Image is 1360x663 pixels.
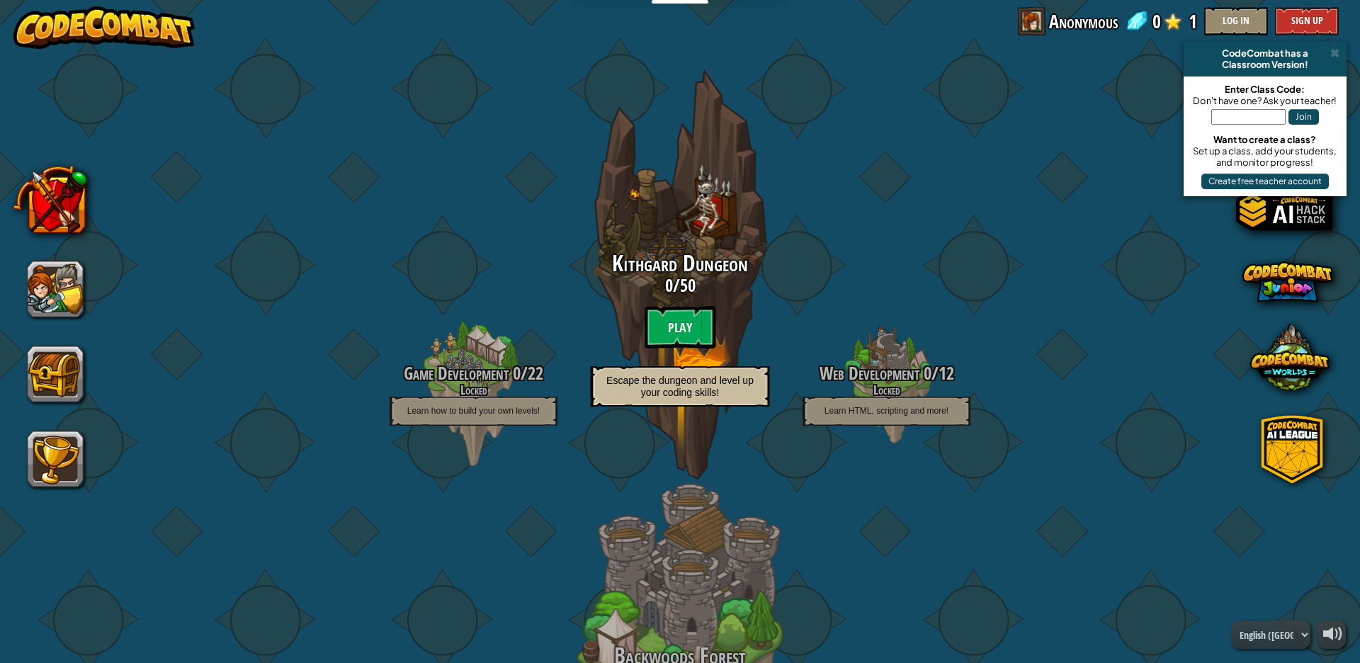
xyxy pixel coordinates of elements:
[1275,7,1339,35] button: Sign Up
[774,383,999,397] h4: Locked
[1152,7,1161,35] span: 0
[528,361,543,385] span: 22
[568,50,793,499] div: play.locked_campaign_dungeon
[1189,59,1341,70] div: Classroom Version!
[612,248,748,278] span: Kithgard Dungeon
[361,383,586,397] h4: Locked
[645,306,715,348] btn: Play
[361,364,586,383] h3: /
[919,361,931,385] span: 0
[665,273,673,297] span: 0
[1204,7,1268,35] button: Log In
[820,361,919,385] span: Web Development
[680,273,696,297] span: 50
[1191,145,1339,168] div: Set up a class, add your students, and monitor progress!
[1191,134,1339,145] div: Want to create a class?
[1191,84,1339,95] div: Enter Class Code:
[509,361,521,385] span: 0
[1201,174,1329,189] button: Create free teacher account
[774,364,999,383] h3: /
[824,406,948,416] span: Learn HTML, scripting and more!
[1049,7,1118,35] span: Anonymous
[1231,620,1310,649] select: Languages
[13,6,195,49] img: CodeCombat - Learn how to code by playing a game
[407,406,540,416] span: Learn how to build your own levels!
[1317,620,1346,649] button: Adjust volume
[1189,47,1341,59] div: CodeCombat has a
[404,361,509,385] span: Game Development
[1288,109,1319,125] button: Join
[1191,95,1339,106] div: Don't have one? Ask your teacher!
[1189,7,1197,35] span: 1
[606,375,754,398] span: Escape the dungeon and level up your coding skills!
[939,361,954,385] span: 12
[568,276,793,295] h3: /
